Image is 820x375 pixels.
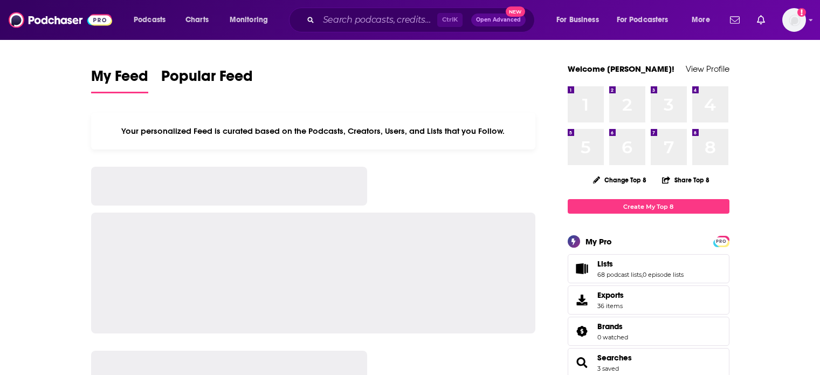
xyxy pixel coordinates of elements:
span: New [506,6,525,17]
a: Charts [178,11,215,29]
span: Charts [185,12,209,28]
img: User Profile [782,8,806,32]
div: My Pro [585,236,612,247]
span: Exports [597,290,624,300]
button: open menu [684,11,723,29]
span: , [642,271,643,278]
a: 68 podcast lists [597,271,642,278]
span: For Business [556,12,599,28]
button: open menu [610,11,684,29]
a: Searches [571,355,593,370]
span: Brands [597,322,623,331]
a: Exports [568,285,729,315]
button: open menu [549,11,612,29]
a: 3 saved [597,365,619,372]
a: Show notifications dropdown [753,11,769,29]
span: Logged in as NickG [782,8,806,32]
button: Open AdvancedNew [471,13,526,26]
span: My Feed [91,67,148,92]
span: Ctrl K [437,13,463,27]
input: Search podcasts, credits, & more... [319,11,437,29]
a: PRO [715,237,728,245]
a: 0 watched [597,333,628,341]
a: Show notifications dropdown [726,11,744,29]
a: Brands [597,322,628,331]
img: Podchaser - Follow, Share and Rate Podcasts [9,10,112,30]
span: More [692,12,710,28]
a: 0 episode lists [643,271,684,278]
button: open menu [222,11,282,29]
a: Brands [571,324,593,339]
span: Lists [597,259,613,269]
span: 36 items [597,302,624,310]
a: Create My Top 8 [568,199,729,214]
a: My Feed [91,67,148,93]
span: Open Advanced [476,17,521,23]
a: View Profile [686,64,729,74]
a: Welcome [PERSON_NAME]! [568,64,674,74]
span: Lists [568,254,729,283]
button: open menu [126,11,180,29]
button: Show profile menu [782,8,806,32]
span: For Podcasters [617,12,669,28]
span: Brands [568,317,729,346]
a: Lists [571,261,593,276]
a: Lists [597,259,684,269]
span: Exports [571,292,593,308]
button: Change Top 8 [587,173,653,187]
svg: Add a profile image [797,8,806,17]
div: Your personalized Feed is curated based on the Podcasts, Creators, Users, and Lists that you Follow. [91,113,536,149]
a: Popular Feed [161,67,253,93]
span: Monitoring [230,12,268,28]
div: Search podcasts, credits, & more... [299,8,545,32]
button: Share Top 8 [661,169,710,190]
span: Popular Feed [161,67,253,92]
a: Searches [597,353,632,363]
span: Podcasts [134,12,166,28]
